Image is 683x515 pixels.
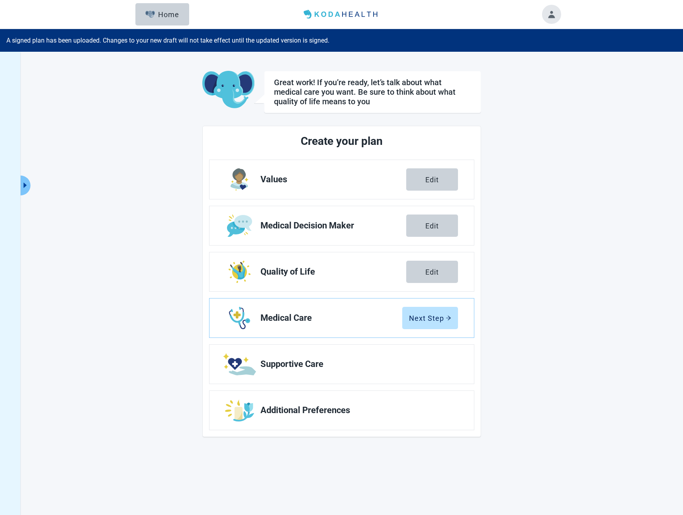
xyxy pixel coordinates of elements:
[425,268,439,276] div: Edit
[145,10,180,18] div: Home
[22,181,29,189] span: caret-right
[425,176,439,183] div: Edit
[406,215,458,237] button: Edit
[406,168,458,191] button: Edit
[425,222,439,230] div: Edit
[135,3,189,25] button: ElephantHome
[446,315,451,321] span: arrow-right
[406,261,458,283] button: Edit
[145,11,155,18] img: Elephant
[21,176,31,195] button: Expand menu
[409,314,451,322] div: Next Step
[402,307,458,329] button: Next Steparrow-right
